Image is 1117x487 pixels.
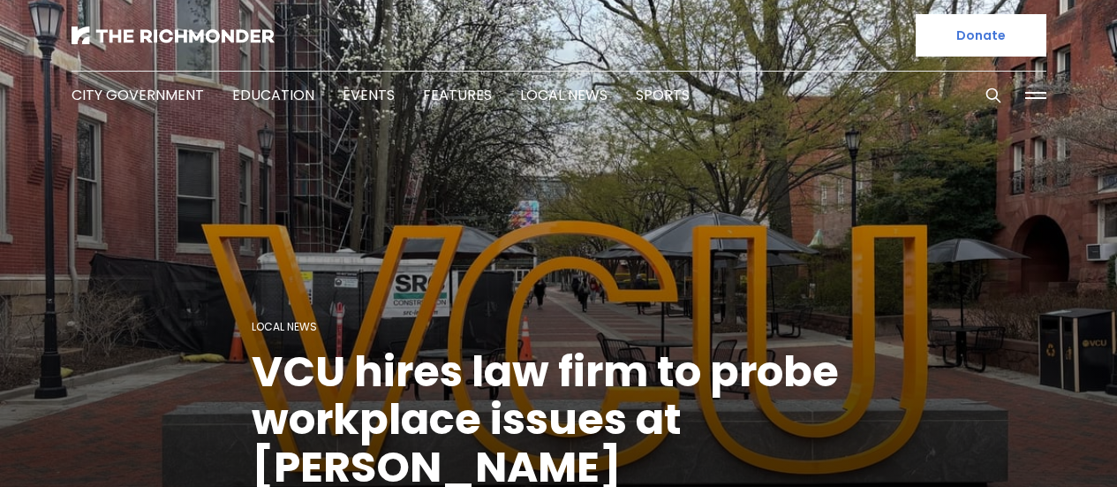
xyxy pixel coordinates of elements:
a: Events [343,85,395,105]
img: The Richmonder [72,27,275,44]
a: Education [232,85,314,105]
iframe: portal-trigger [968,400,1117,487]
a: Sports [636,85,690,105]
a: Donate [916,14,1046,57]
a: Local News [520,85,608,105]
a: City Government [72,85,204,105]
button: Search this site [980,82,1007,109]
a: Features [423,85,492,105]
a: Local News [252,319,317,334]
